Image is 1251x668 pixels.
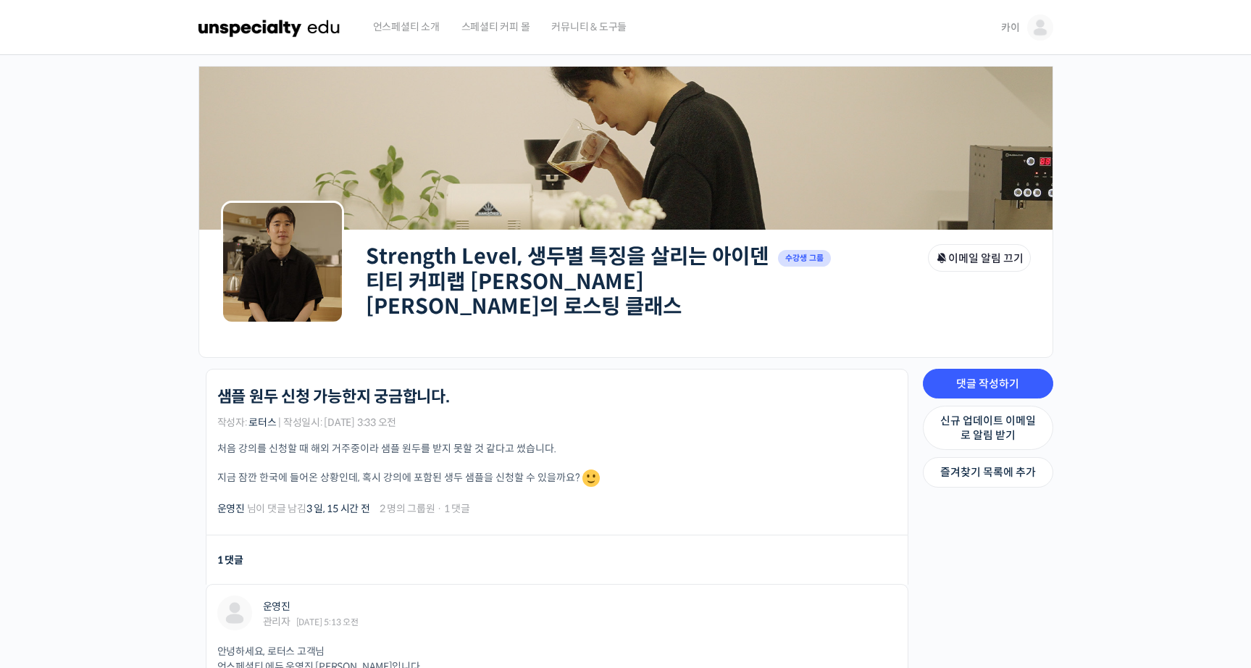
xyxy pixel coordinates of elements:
div: 관리자 [263,617,290,627]
a: 로터스 [248,416,276,429]
span: 카이 [1001,21,1020,34]
span: 1 댓글 [444,504,470,514]
span: [DATE] 5:13 오전 [296,618,359,627]
h1: 샘플 원두 신청 가능한지 궁금합니다. [217,388,450,406]
a: 운영진 [217,502,245,515]
div: 1 댓글 [217,551,243,570]
span: 수강생 그룹 [778,250,832,267]
p: 지금 잠깐 한국에 들어온 상황인데, 혹시 강의에 포함된 생두 샘플을 신청할 수 있을까요? [217,467,897,489]
a: 즐겨찾기 목록에 추가 [923,457,1053,488]
button: 이메일 알림 끄기 [928,244,1031,272]
a: Strength Level, 생두별 특징을 살리는 아이덴티티 커피랩 [PERSON_NAME] [PERSON_NAME]의 로스팅 클래스 [366,243,769,320]
a: 3 일, 15 시간 전 [306,502,370,515]
a: 댓글 작성하기 [923,369,1053,399]
span: · [437,502,442,515]
span: 작성자: | 작성일시: [DATE] 3:33 오전 [217,417,397,427]
a: 운영진 [263,600,290,613]
p: 처음 강의를 신청할 때 해외 거주중이라 샘플 원두를 받지 못할 것 같다고 썼습니다. [217,441,897,456]
span: 님이 댓글 남김 [217,504,370,514]
a: "운영진"님 프로필 보기 [217,596,252,630]
img: Group logo of Strength Level, 생두별 특징을 살리는 아이덴티티 커피랩 윤원균 대표의 로스팅 클래스 [221,201,344,324]
img: 🙂 [582,469,600,487]
span: 2 명의 그룹원 [380,504,435,514]
a: 신규 업데이트 이메일로 알림 받기 [923,406,1053,450]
